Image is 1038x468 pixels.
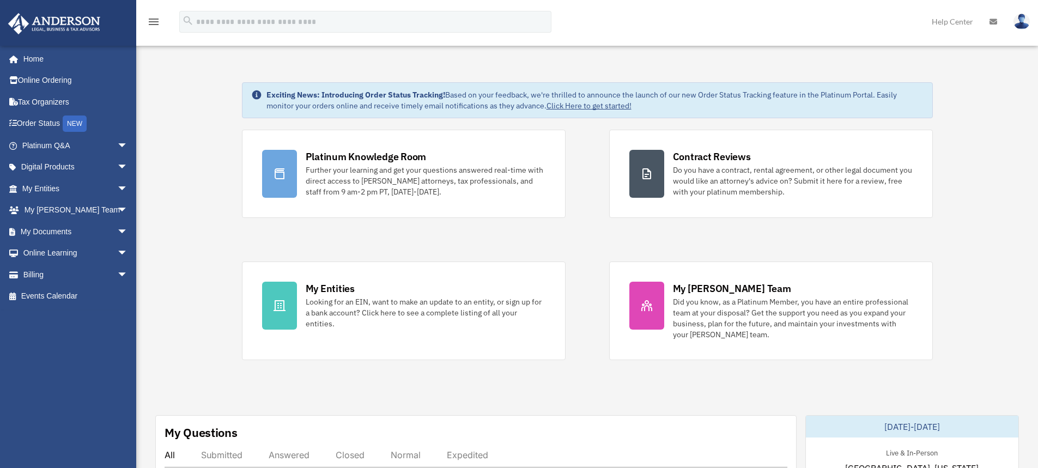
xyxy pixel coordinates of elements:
a: Home [8,48,139,70]
div: Looking for an EIN, want to make an update to an entity, or sign up for a bank account? Click her... [306,296,545,329]
div: Normal [391,449,421,460]
a: Online Learningarrow_drop_down [8,242,144,264]
div: [DATE]-[DATE] [806,416,1018,437]
div: Did you know, as a Platinum Member, you have an entire professional team at your disposal? Get th... [673,296,913,340]
a: Events Calendar [8,285,144,307]
div: Live & In-Person [877,446,946,458]
div: My [PERSON_NAME] Team [673,282,791,295]
i: menu [147,15,160,28]
a: Digital Productsarrow_drop_down [8,156,144,178]
div: All [165,449,175,460]
div: Submitted [201,449,242,460]
strong: Exciting News: Introducing Order Status Tracking! [266,90,445,100]
a: My [PERSON_NAME] Teamarrow_drop_down [8,199,144,221]
div: My Questions [165,424,238,441]
div: Platinum Knowledge Room [306,150,427,163]
a: My [PERSON_NAME] Team Did you know, as a Platinum Member, you have an entire professional team at... [609,262,933,360]
span: arrow_drop_down [117,135,139,157]
a: My Documentsarrow_drop_down [8,221,144,242]
div: Contract Reviews [673,150,751,163]
a: Tax Organizers [8,91,144,113]
a: Platinum Q&Aarrow_drop_down [8,135,144,156]
span: arrow_drop_down [117,221,139,243]
a: My Entities Looking for an EIN, want to make an update to an entity, or sign up for a bank accoun... [242,262,566,360]
a: Order StatusNEW [8,113,144,135]
img: User Pic [1013,14,1030,29]
a: My Entitiesarrow_drop_down [8,178,144,199]
img: Anderson Advisors Platinum Portal [5,13,104,34]
a: menu [147,19,160,28]
span: arrow_drop_down [117,242,139,265]
div: Answered [269,449,309,460]
span: arrow_drop_down [117,178,139,200]
div: Based on your feedback, we're thrilled to announce the launch of our new Order Status Tracking fe... [266,89,924,111]
span: arrow_drop_down [117,156,139,179]
div: Closed [336,449,365,460]
a: Contract Reviews Do you have a contract, rental agreement, or other legal document you would like... [609,130,933,218]
a: Billingarrow_drop_down [8,264,144,285]
div: Expedited [447,449,488,460]
span: arrow_drop_down [117,264,139,286]
a: Platinum Knowledge Room Further your learning and get your questions answered real-time with dire... [242,130,566,218]
span: arrow_drop_down [117,199,139,222]
a: Click Here to get started! [547,101,632,111]
a: Online Ordering [8,70,144,92]
div: NEW [63,116,87,132]
div: Do you have a contract, rental agreement, or other legal document you would like an attorney's ad... [673,165,913,197]
i: search [182,15,194,27]
div: My Entities [306,282,355,295]
div: Further your learning and get your questions answered real-time with direct access to [PERSON_NAM... [306,165,545,197]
